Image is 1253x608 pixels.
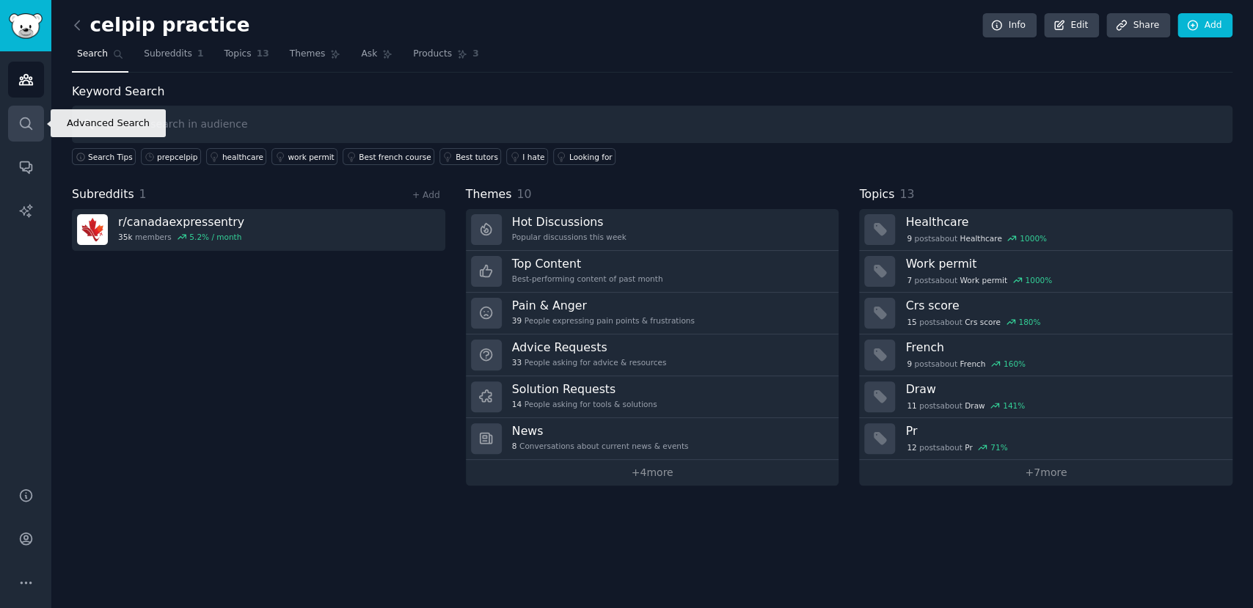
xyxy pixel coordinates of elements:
[466,209,839,251] a: Hot DiscussionsPopular discussions this week
[965,317,1001,327] span: Crs score
[361,48,377,61] span: Ask
[456,152,498,162] div: Best tutors
[9,13,43,39] img: GummySearch logo
[144,48,192,61] span: Subreddits
[859,186,894,204] span: Topics
[905,232,1048,245] div: post s about
[512,256,663,271] h3: Top Content
[905,298,1222,313] h3: Crs score
[506,148,548,165] a: I hate
[139,187,147,201] span: 1
[512,232,626,242] div: Popular discussions this week
[224,48,251,61] span: Topics
[512,298,695,313] h3: Pain & Anger
[189,232,241,242] div: 5.2 % / month
[907,442,916,453] span: 12
[512,357,667,367] div: People asking for advice & resources
[965,442,972,453] span: Pr
[72,14,250,37] h2: celpip practice
[257,48,269,61] span: 13
[1177,13,1232,38] a: Add
[512,381,657,397] h3: Solution Requests
[466,186,512,204] span: Themes
[859,251,1232,293] a: Work permit7postsaboutWork permit1000%
[905,214,1222,230] h3: Healthcare
[859,418,1232,460] a: Pr12postsaboutPr71%
[905,315,1042,329] div: post s about
[197,48,204,61] span: 1
[290,48,326,61] span: Themes
[466,334,839,376] a: Advice Requests33People asking for advice & resources
[285,43,346,73] a: Themes
[72,84,164,98] label: Keyword Search
[157,152,197,162] div: prepcelpip
[907,275,912,285] span: 7
[343,148,434,165] a: Best french course
[271,148,337,165] a: work permit
[1106,13,1169,38] a: Share
[859,209,1232,251] a: Healthcare9postsaboutHealthcare1000%
[899,187,914,201] span: 13
[990,442,1007,453] div: 71 %
[960,275,1007,285] span: Work permit
[905,399,1026,412] div: post s about
[905,274,1053,287] div: post s about
[141,148,201,165] a: prepcelpip
[72,106,1232,143] input: Keyword search in audience
[466,251,839,293] a: Top ContentBest-performing content of past month
[466,418,839,460] a: News8Conversations about current news & events
[72,43,128,73] a: Search
[512,441,689,451] div: Conversations about current news & events
[512,423,689,439] h3: News
[512,399,522,409] span: 14
[1025,275,1052,285] div: 1000 %
[222,152,263,162] div: healthcare
[118,232,244,242] div: members
[907,317,916,327] span: 15
[1018,317,1040,327] div: 180 %
[512,340,667,355] h3: Advice Requests
[77,214,108,245] img: canadaexpressentry
[859,460,1232,486] a: +7more
[408,43,483,73] a: Products3
[219,43,274,73] a: Topics13
[288,152,334,162] div: work permit
[905,423,1222,439] h3: Pr
[965,400,984,411] span: Draw
[412,190,440,200] a: + Add
[512,399,657,409] div: People asking for tools & solutions
[905,340,1222,355] h3: French
[72,148,136,165] button: Search Tips
[466,460,839,486] a: +4more
[413,48,452,61] span: Products
[118,214,244,230] h3: r/ canadaexpressentry
[553,148,615,165] a: Looking for
[1004,359,1026,369] div: 160 %
[359,152,431,162] div: Best french course
[439,148,501,165] a: Best tutors
[905,357,1026,370] div: post s about
[982,13,1037,38] a: Info
[905,381,1222,397] h3: Draw
[356,43,398,73] a: Ask
[960,359,985,369] span: French
[516,187,531,201] span: 10
[905,441,1009,454] div: post s about
[466,376,839,418] a: Solution Requests14People asking for tools & solutions
[139,43,208,73] a: Subreddits1
[512,357,522,367] span: 33
[88,152,133,162] span: Search Tips
[859,334,1232,376] a: French9postsaboutFrench160%
[512,274,663,284] div: Best-performing content of past month
[522,152,544,162] div: I hate
[907,359,912,369] span: 9
[512,315,522,326] span: 39
[859,376,1232,418] a: Draw11postsaboutDraw141%
[1020,233,1047,243] div: 1000 %
[907,400,916,411] span: 11
[569,152,613,162] div: Looking for
[1044,13,1099,38] a: Edit
[905,256,1222,271] h3: Work permit
[1003,400,1025,411] div: 141 %
[206,148,267,165] a: healthcare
